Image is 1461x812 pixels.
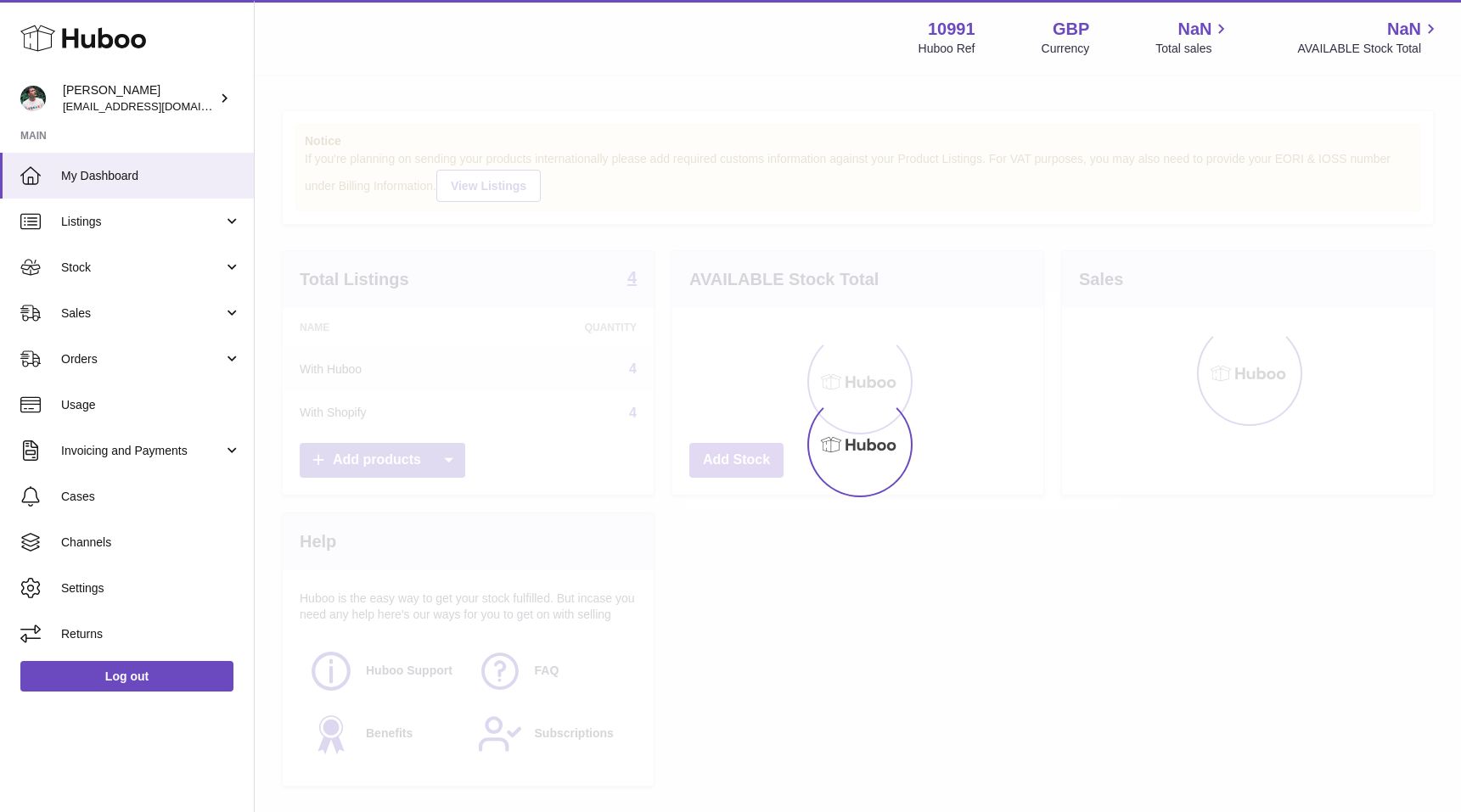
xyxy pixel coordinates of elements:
[928,18,975,41] strong: 10991
[1053,18,1089,41] strong: GBP
[1155,18,1231,57] a: NaN Total sales
[61,168,241,184] span: My Dashboard
[20,86,46,111] img: timshieff@gmail.com
[1155,41,1231,57] span: Total sales
[919,41,975,57] div: Huboo Ref
[63,82,216,115] div: [PERSON_NAME]
[61,535,241,551] span: Channels
[1297,18,1441,57] a: NaN AVAILABLE Stock Total
[61,305,223,322] span: Sales
[63,99,250,113] span: [EMAIL_ADDRESS][DOMAIN_NAME]
[1297,41,1441,57] span: AVAILABLE Stock Total
[61,351,223,367] span: Orders
[61,626,241,642] span: Returns
[61,489,241,505] span: Cases
[61,397,241,413] span: Usage
[61,580,241,596] span: Settings
[61,443,223,459] span: Invoicing and Payments
[1387,18,1421,41] span: NaN
[1042,41,1090,57] div: Currency
[61,214,223,230] span: Listings
[20,661,233,692] a: Log out
[1177,18,1211,41] span: NaN
[61,260,223,276] span: Stock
